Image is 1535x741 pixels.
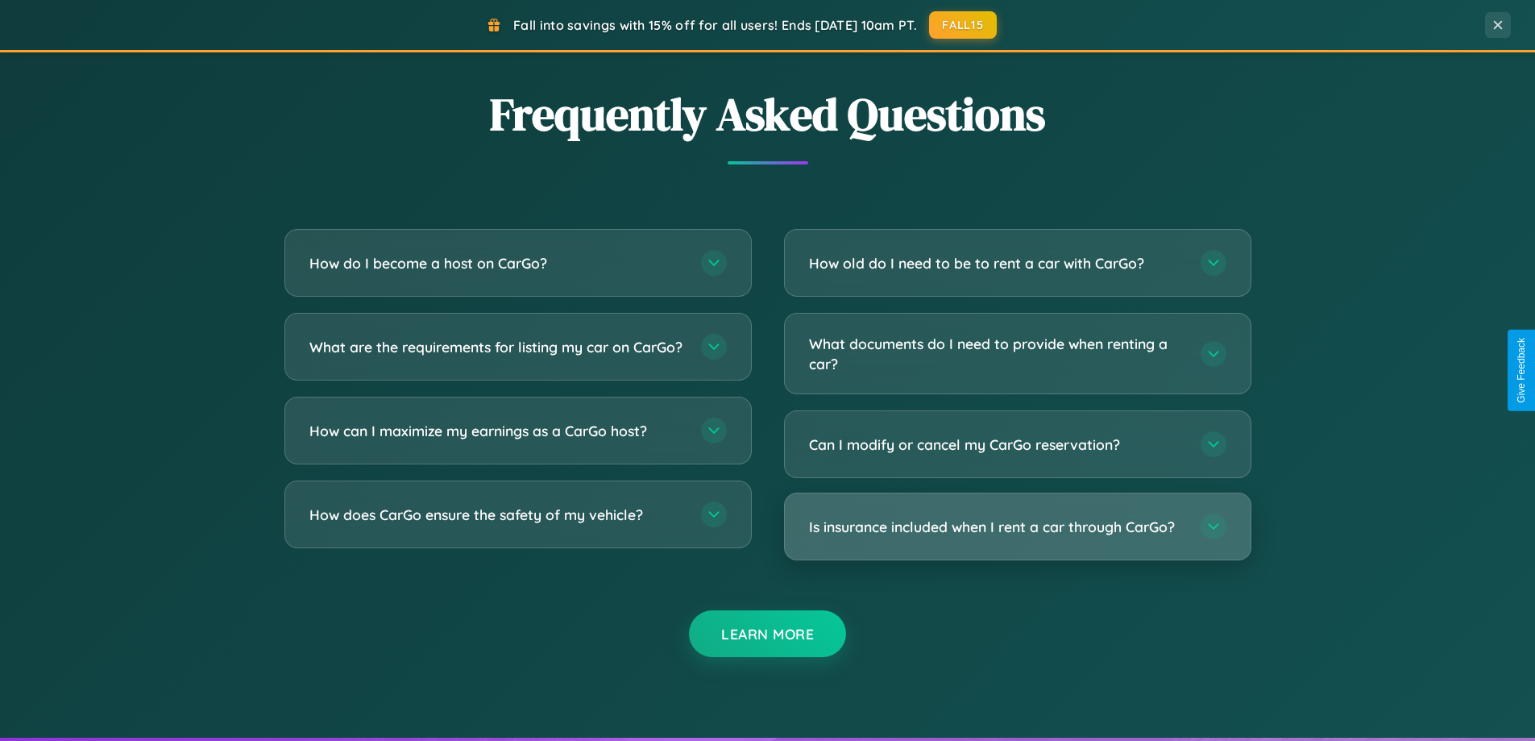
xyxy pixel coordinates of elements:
button: Learn More [689,610,846,657]
h3: How old do I need to be to rent a car with CarGo? [809,253,1184,273]
h3: What documents do I need to provide when renting a car? [809,334,1184,373]
h2: Frequently Asked Questions [284,83,1251,145]
div: Give Feedback [1516,338,1527,403]
h3: How does CarGo ensure the safety of my vehicle? [309,505,685,525]
button: FALL15 [929,11,997,39]
h3: Is insurance included when I rent a car through CarGo? [809,517,1184,537]
span: Fall into savings with 15% off for all users! Ends [DATE] 10am PT. [513,17,917,33]
h3: How can I maximize my earnings as a CarGo host? [309,421,685,441]
h3: What are the requirements for listing my car on CarGo? [309,337,685,357]
h3: Can I modify or cancel my CarGo reservation? [809,435,1184,455]
h3: How do I become a host on CarGo? [309,253,685,273]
